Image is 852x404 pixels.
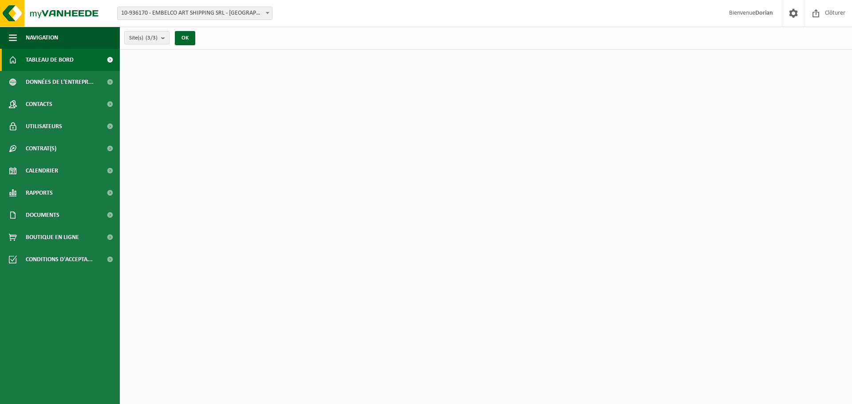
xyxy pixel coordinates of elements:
[26,204,59,226] span: Documents
[755,10,773,16] strong: Dorian
[26,93,52,115] span: Contacts
[118,7,272,20] span: 10-936170 - EMBELCO ART SHIPPING SRL - ETTERBEEK
[26,248,93,271] span: Conditions d'accepta...
[129,31,158,45] span: Site(s)
[146,35,158,41] count: (3/3)
[26,137,56,160] span: Contrat(s)
[26,160,58,182] span: Calendrier
[117,7,272,20] span: 10-936170 - EMBELCO ART SHIPPING SRL - ETTERBEEK
[26,49,74,71] span: Tableau de bord
[26,226,79,248] span: Boutique en ligne
[26,27,58,49] span: Navigation
[26,182,53,204] span: Rapports
[26,71,94,93] span: Données de l'entrepr...
[124,31,170,44] button: Site(s)(3/3)
[175,31,195,45] button: OK
[26,115,62,137] span: Utilisateurs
